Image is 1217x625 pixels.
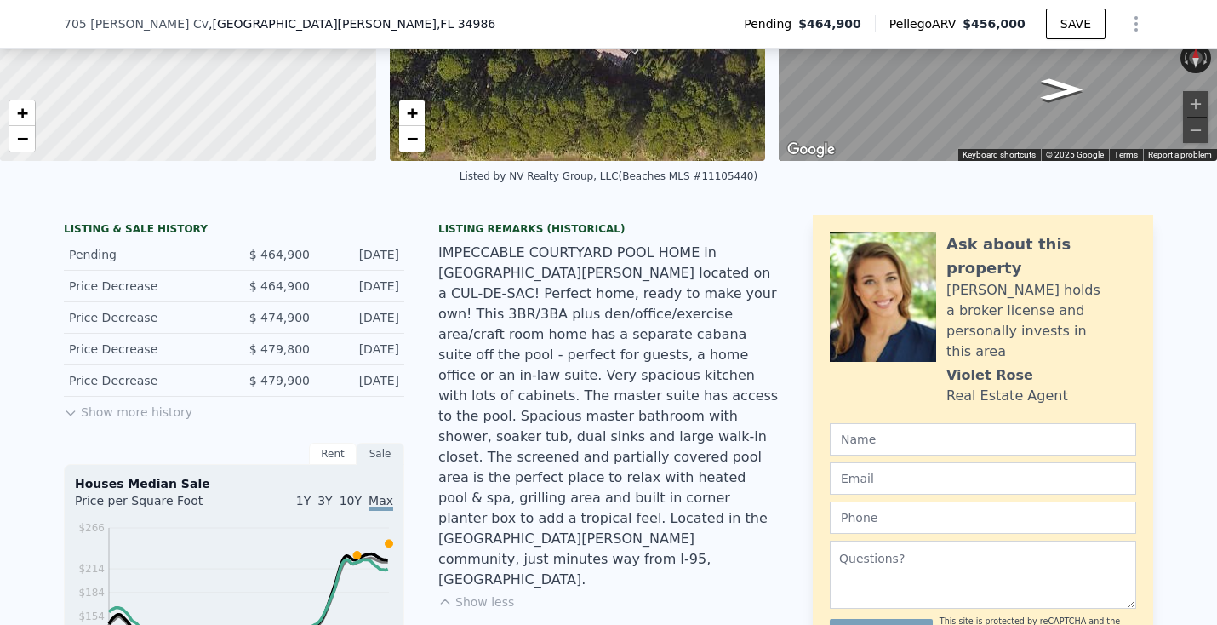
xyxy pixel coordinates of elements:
div: Price Decrease [69,372,220,389]
a: Zoom out [399,126,425,152]
span: + [406,102,417,123]
span: Max [369,494,393,511]
div: Violet Rose [946,365,1033,386]
span: Pending [744,15,798,32]
button: Rotate counterclockwise [1180,43,1190,73]
button: Zoom in [1183,91,1208,117]
span: 3Y [317,494,332,507]
span: − [17,128,28,149]
div: [DATE] [323,341,399,358]
div: Listing Remarks (Historical) [438,222,779,236]
button: Show less [438,593,514,611]
input: Name [830,423,1136,456]
span: $456,000 [963,17,1026,31]
div: IMPECCABLE COURTYARD POOL HOME in [GEOGRAPHIC_DATA][PERSON_NAME] located on a CUL-DE-SAC! Perfect... [438,243,779,590]
button: Show more history [64,397,192,421]
div: Real Estate Agent [946,386,1068,406]
span: − [406,128,417,149]
span: Pellego ARV [889,15,963,32]
span: $ 479,800 [249,342,310,356]
a: Terms (opens in new tab) [1114,150,1138,159]
div: [DATE] [323,372,399,389]
span: $ 479,900 [249,374,310,387]
a: Report a problem [1148,150,1212,159]
button: Rotate clockwise [1203,43,1212,73]
span: $ 464,900 [249,279,310,293]
div: Ask about this property [946,232,1136,280]
button: Zoom out [1183,118,1208,143]
div: Price Decrease [69,341,220,358]
tspan: $266 [78,522,105,534]
span: , FL 34986 [437,17,495,31]
span: 705 [PERSON_NAME] Cv [64,15,209,32]
div: Price Decrease [69,278,220,295]
a: Zoom in [9,100,35,126]
div: Houses Median Sale [75,475,393,492]
div: Listed by NV Realty Group, LLC (Beaches MLS #11105440) [460,170,757,182]
div: Sale [357,443,404,465]
div: Rent [309,443,357,465]
button: Show Options [1119,7,1153,41]
span: + [17,102,28,123]
button: SAVE [1046,9,1106,39]
span: © 2025 Google [1046,150,1104,159]
path: Go East, Crosstown Pkwy [1023,73,1101,106]
a: Open this area in Google Maps (opens a new window) [783,139,839,161]
tspan: $154 [78,611,105,622]
tspan: $214 [78,563,105,575]
div: Pending [69,246,220,263]
span: 1Y [296,494,311,507]
span: $ 474,900 [249,311,310,324]
a: Zoom out [9,126,35,152]
span: , [GEOGRAPHIC_DATA][PERSON_NAME] [209,15,495,32]
span: $ 464,900 [249,248,310,261]
div: LISTING & SALE HISTORY [64,222,404,239]
input: Email [830,462,1136,495]
div: [DATE] [323,278,399,295]
span: $464,900 [798,15,861,32]
tspan: $184 [78,587,105,599]
div: Price Decrease [69,309,220,326]
div: Price per Square Foot [75,492,234,519]
a: Zoom in [399,100,425,126]
input: Phone [830,502,1136,534]
div: [PERSON_NAME] holds a broker license and personally invests in this area [946,280,1136,362]
div: [DATE] [323,309,399,326]
div: [DATE] [323,246,399,263]
button: Reset the view [1189,43,1202,73]
span: 10Y [340,494,362,507]
button: Keyboard shortcuts [963,149,1036,161]
img: Google [783,139,839,161]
